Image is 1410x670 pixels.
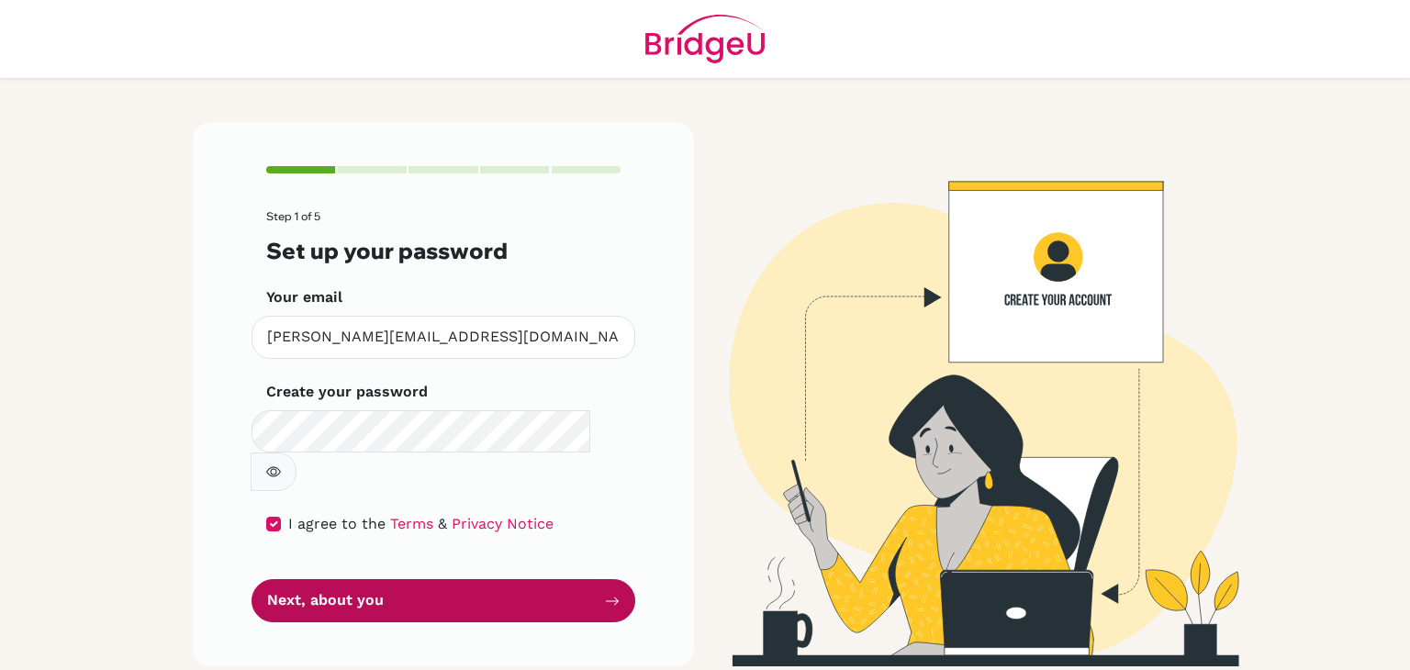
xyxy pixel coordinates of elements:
span: I agree to the [288,515,386,532]
span: Step 1 of 5 [266,209,320,223]
button: Next, about you [252,579,635,622]
span: & [438,515,447,532]
input: Insert your email* [252,316,635,359]
a: Privacy Notice [452,515,554,532]
label: Your email [266,286,342,308]
label: Create your password [266,381,428,403]
a: Terms [390,515,433,532]
h3: Set up your password [266,238,621,264]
